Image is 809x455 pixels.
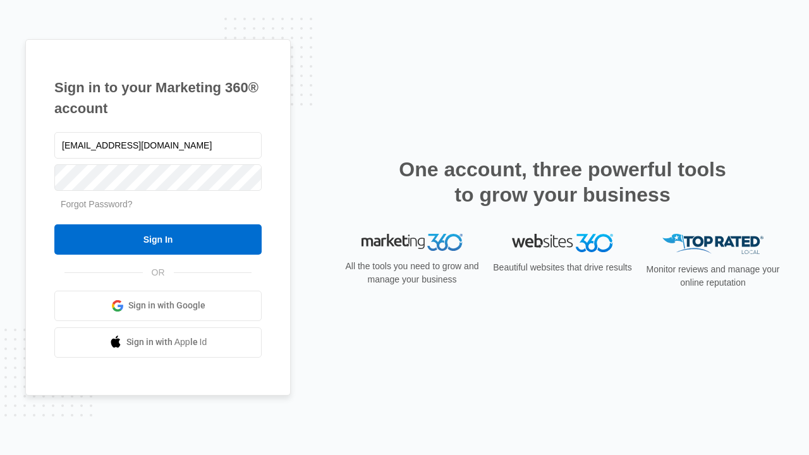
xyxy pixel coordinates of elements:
[54,132,262,159] input: Email
[126,336,207,349] span: Sign in with Apple Id
[54,224,262,255] input: Sign In
[143,266,174,279] span: OR
[362,234,463,252] img: Marketing 360
[54,77,262,119] h1: Sign in to your Marketing 360® account
[54,327,262,358] a: Sign in with Apple Id
[395,157,730,207] h2: One account, three powerful tools to grow your business
[341,260,483,286] p: All the tools you need to grow and manage your business
[61,199,133,209] a: Forgot Password?
[662,234,763,255] img: Top Rated Local
[128,299,205,312] span: Sign in with Google
[54,291,262,321] a: Sign in with Google
[492,261,633,274] p: Beautiful websites that drive results
[512,234,613,252] img: Websites 360
[642,263,784,289] p: Monitor reviews and manage your online reputation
